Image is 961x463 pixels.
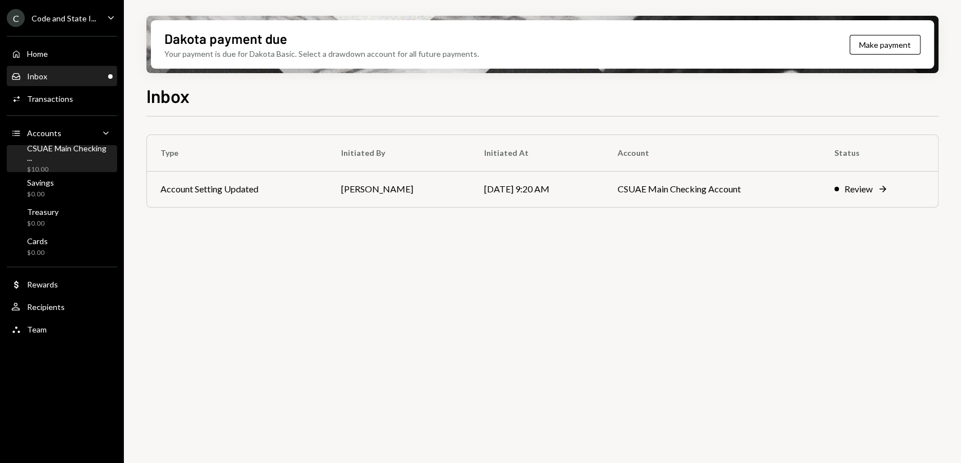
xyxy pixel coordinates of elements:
div: $0.00 [27,190,54,199]
a: Recipients [7,296,117,317]
a: Rewards [7,274,117,294]
div: Team [27,325,47,334]
th: Account [604,135,821,171]
div: Recipients [27,302,65,312]
a: CSUAE Main Checking ...$10.00 [7,145,117,172]
td: [DATE] 9:20 AM [471,171,604,207]
th: Initiated At [471,135,604,171]
div: Review [844,182,873,196]
a: Cards$0.00 [7,233,117,260]
h1: Inbox [146,84,190,107]
a: Treasury$0.00 [7,204,117,231]
a: Team [7,319,117,339]
div: Code and State I... [32,14,96,23]
div: $10.00 [27,165,113,174]
div: Your payment is due for Dakota Basic. Select a drawdown account for all future payments. [164,48,479,60]
td: [PERSON_NAME] [328,171,471,207]
div: Rewards [27,280,58,289]
div: Dakota payment due [164,29,287,48]
div: CSUAE Main Checking ... [27,143,113,163]
div: Cards [27,236,48,246]
td: CSUAE Main Checking Account [604,171,821,207]
div: Home [27,49,48,59]
button: Make payment [850,35,920,55]
div: $0.00 [27,219,59,228]
div: $0.00 [27,248,48,258]
div: Accounts [27,128,61,138]
div: Inbox [27,71,47,81]
a: Transactions [7,88,117,109]
td: Account Setting Updated [147,171,328,207]
div: Savings [27,178,54,187]
th: Status [821,135,938,171]
a: Home [7,43,117,64]
a: Savings$0.00 [7,174,117,201]
a: Inbox [7,66,117,86]
div: C [7,9,25,27]
th: Type [147,135,328,171]
a: Accounts [7,123,117,143]
th: Initiated By [328,135,471,171]
div: Treasury [27,207,59,217]
div: Transactions [27,94,73,104]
